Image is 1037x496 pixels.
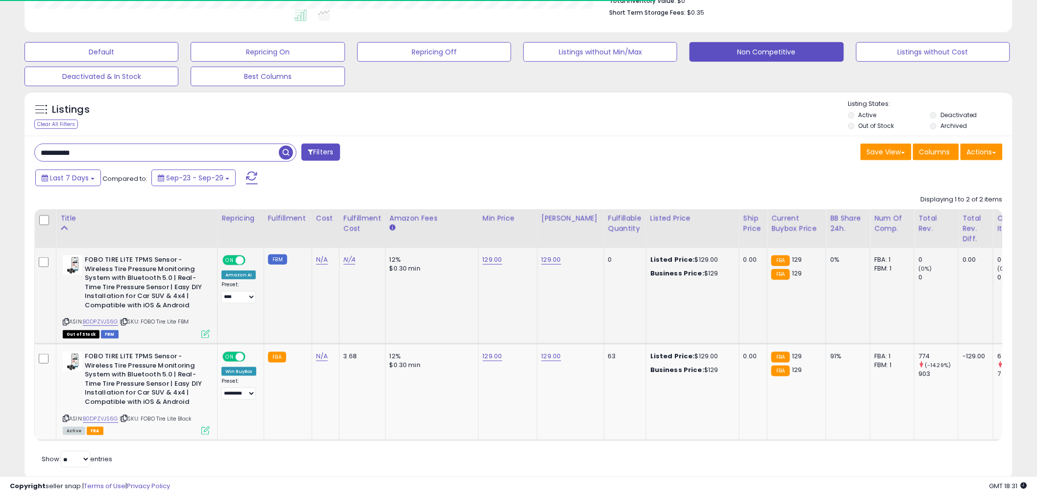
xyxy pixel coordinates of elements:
small: FBA [771,352,790,363]
div: 0.00 [963,255,986,264]
small: Amazon Fees. [390,223,395,232]
a: Privacy Policy [127,481,170,491]
div: $129.00 [650,352,732,361]
div: Preset: [222,281,256,303]
a: N/A [316,255,328,265]
div: 774 [918,352,958,361]
div: Clear All Filters [34,120,78,129]
div: Ordered Items [997,213,1033,234]
div: Ship Price [743,213,763,234]
button: Save View [861,144,912,160]
a: 129.00 [542,351,561,361]
div: Total Rev. Diff. [963,213,989,244]
label: Archived [940,122,967,130]
div: Win BuyBox [222,367,256,376]
div: 0 [918,255,958,264]
div: Fulfillment [268,213,308,223]
div: Preset: [222,378,256,400]
a: N/A [316,351,328,361]
div: Total Rev. [918,213,954,234]
button: Actions [961,144,1003,160]
button: Sep-23 - Sep-29 [151,170,236,186]
button: Repricing Off [357,42,511,62]
div: $129 [650,269,732,278]
label: Out of Stock [859,122,894,130]
small: FBA [268,352,286,363]
label: Active [859,111,877,119]
button: Best Columns [191,67,345,86]
button: Repricing On [191,42,345,62]
b: Business Price: [650,269,704,278]
div: Title [60,213,213,223]
b: FOBO TIRE LITE TPMS Sensor - Wireless Tire Pressure Monitoring System with Bluetooth 5.0 | Real-T... [85,255,204,312]
span: All listings currently available for purchase on Amazon [63,427,85,435]
span: FBA [87,427,103,435]
div: Cost [316,213,335,223]
div: Amazon AI [222,271,256,279]
p: Listing States: [848,99,1012,109]
div: 903 [918,370,958,378]
div: 0 [608,255,639,264]
small: FBA [771,269,790,280]
div: Listed Price [650,213,735,223]
b: Business Price: [650,365,704,374]
button: Listings without Cost [856,42,1010,62]
b: FOBO TIRE LITE TPMS Sensor - Wireless Tire Pressure Monitoring System with Bluetooth 5.0 | Real-T... [85,352,204,409]
span: Show: entries [42,454,112,464]
small: FBA [771,366,790,376]
button: Listings without Min/Max [523,42,677,62]
b: Listed Price: [650,351,695,361]
div: 0.00 [743,255,760,264]
span: ON [223,353,236,361]
span: | SKU: FOBO Tire Lite Black [120,415,192,422]
div: 12% [390,255,471,264]
div: 0 [997,273,1037,282]
strong: Copyright [10,481,46,491]
div: 0 [918,273,958,282]
a: Terms of Use [84,481,125,491]
div: Displaying 1 to 2 of 2 items [921,195,1003,204]
button: Default [25,42,178,62]
span: 2025-10-7 18:31 GMT [989,481,1027,491]
span: OFF [244,256,260,265]
small: FBA [771,255,790,266]
a: N/A [344,255,355,265]
span: 129 [792,351,802,361]
div: Fulfillment Cost [344,213,381,234]
b: Listed Price: [650,255,695,264]
div: [PERSON_NAME] [542,213,600,223]
div: 7 [997,370,1037,378]
a: B0DPZVJS6G [83,318,118,326]
button: Filters [301,144,340,161]
button: Deactivated & In Stock [25,67,178,86]
button: Last 7 Days [35,170,101,186]
div: BB Share 24h. [830,213,866,234]
div: $0.30 min [390,264,471,273]
span: | SKU: FOBO Tire Lite FBM [120,318,189,325]
div: -129.00 [963,352,986,361]
div: FBM: 1 [874,361,907,370]
a: 129.00 [483,351,502,361]
div: $129.00 [650,255,732,264]
span: All listings that are currently out of stock and unavailable for purchase on Amazon [63,330,99,339]
small: (0%) [997,265,1011,273]
span: 129 [792,255,802,264]
div: Amazon Fees [390,213,474,223]
a: B0DPZVJS6G [83,415,118,423]
div: Num of Comp. [874,213,910,234]
div: $129 [650,366,732,374]
div: seller snap | | [10,482,170,491]
div: 12% [390,352,471,361]
div: ASIN: [63,255,210,337]
h5: Listings [52,103,90,117]
div: 6 [997,352,1037,361]
span: FBM [101,330,119,339]
span: OFF [244,353,260,361]
div: FBA: 1 [874,352,907,361]
span: Compared to: [102,174,148,183]
button: Non Competitive [690,42,843,62]
div: ASIN: [63,352,210,434]
div: FBM: 1 [874,264,907,273]
img: 31w4u0zONhL._SL40_.jpg [63,352,82,372]
div: Min Price [483,213,533,223]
